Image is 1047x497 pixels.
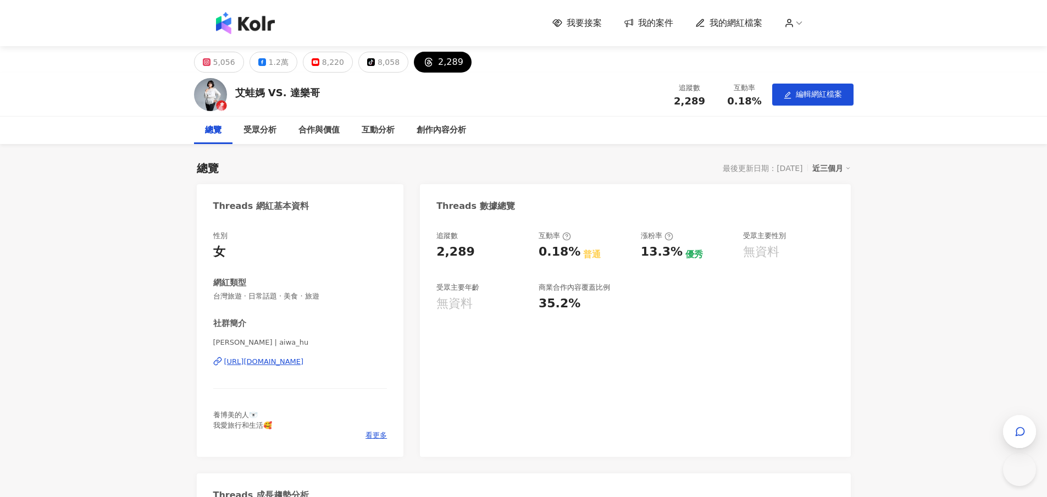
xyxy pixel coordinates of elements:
[539,231,571,241] div: 互動率
[438,54,463,70] div: 2,289
[539,244,580,261] div: 0.18%
[358,52,408,73] button: 8,058
[436,244,475,261] div: 2,289
[197,161,219,176] div: 總覽
[743,231,786,241] div: 受眾主要性別
[269,54,289,70] div: 1.2萬
[194,52,244,73] button: 5,056
[213,411,272,429] span: 養博美的人🐻‍❄️ 我愛旅行和生活🥰
[362,124,395,137] div: 互動分析
[727,96,761,107] span: 0.18%
[710,17,762,29] span: 我的網紅檔案
[539,295,580,312] div: 35.2%
[224,357,304,367] div: [URL][DOMAIN_NAME]
[436,231,458,241] div: 追蹤數
[685,248,703,261] div: 優秀
[213,338,387,347] span: [PERSON_NAME] | aiwa_hu
[812,161,851,175] div: 近三個月
[583,248,601,261] div: 普通
[303,52,353,73] button: 8,220
[743,244,779,261] div: 無資料
[552,17,602,29] a: 我要接案
[322,54,344,70] div: 8,220
[796,90,842,98] span: 編輯網紅檔案
[436,283,479,292] div: 受眾主要年齡
[213,291,387,301] span: 台灣旅遊 · 日常話題 · 美食 · 旅遊
[1003,453,1036,486] iframe: Help Scout Beacon - Open
[213,277,246,289] div: 網紅類型
[194,78,227,111] img: KOL Avatar
[436,200,514,212] div: Threads 數據總覽
[365,430,387,440] span: 看更多
[213,200,309,212] div: Threads 網紅基本資料
[641,244,683,261] div: 13.3%
[213,231,228,241] div: 性別
[250,52,297,73] button: 1.2萬
[205,124,221,137] div: 總覽
[298,124,340,137] div: 合作與價值
[235,86,320,100] div: 艾蛙媽 VS. 達樂哥
[784,91,791,99] span: edit
[539,283,610,292] div: 商業合作內容覆蓋比例
[216,12,275,34] img: logo
[213,54,235,70] div: 5,056
[378,54,400,70] div: 8,058
[669,82,711,93] div: 追蹤數
[414,52,472,73] button: 2,289
[243,124,276,137] div: 受眾分析
[638,17,673,29] span: 我的案件
[436,295,473,312] div: 無資料
[417,124,466,137] div: 創作內容分析
[213,318,246,329] div: 社群簡介
[567,17,602,29] span: 我要接案
[724,82,766,93] div: 互動率
[695,17,762,29] a: 我的網紅檔案
[641,231,673,241] div: 漲粉率
[723,164,802,173] div: 最後更新日期：[DATE]
[213,244,225,261] div: 女
[213,357,387,367] a: [URL][DOMAIN_NAME]
[624,17,673,29] a: 我的案件
[674,95,705,107] span: 2,289
[772,84,854,106] button: edit編輯網紅檔案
